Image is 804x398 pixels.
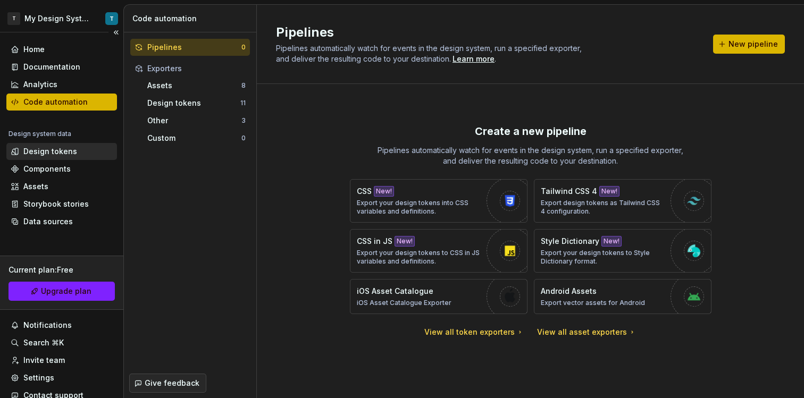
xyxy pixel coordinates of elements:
[395,236,415,247] div: New!
[6,41,117,58] a: Home
[6,352,117,369] a: Invite team
[130,39,250,56] button: Pipelines0
[6,369,117,386] a: Settings
[23,355,65,366] div: Invite team
[601,236,622,247] div: New!
[23,44,45,55] div: Home
[424,327,524,337] a: View all token exporters
[23,62,80,72] div: Documentation
[371,145,690,166] p: Pipelines automatically watch for events in the design system, run a specified exporter, and deli...
[24,13,93,24] div: My Design System
[451,55,496,63] span: .
[6,213,117,230] a: Data sources
[6,94,117,111] a: Code automation
[23,97,88,107] div: Code automation
[23,320,72,331] div: Notifications
[2,7,121,30] button: TMy Design SystemT
[276,24,700,41] h2: Pipelines
[145,378,199,388] span: Give feedback
[6,160,117,177] a: Components
[541,236,599,247] p: Style Dictionary
[541,199,665,216] p: Export design tokens as Tailwind CSS 4 configuration.
[357,236,392,247] p: CSS in JS
[241,134,246,142] div: 0
[143,77,250,94] button: Assets8
[6,178,117,195] a: Assets
[23,79,57,90] div: Analytics
[23,337,64,348] div: Search ⌘K
[713,35,785,54] button: New pipeline
[147,63,246,74] div: Exporters
[350,229,527,273] button: CSS in JSNew!Export your design tokens to CSS in JS variables and definitions.
[23,199,89,209] div: Storybook stories
[453,54,495,64] a: Learn more
[23,372,54,383] div: Settings
[537,327,636,337] a: View all asset exporters
[147,98,240,108] div: Design tokens
[475,124,587,139] p: Create a new pipeline
[374,186,394,197] div: New!
[350,179,527,223] button: CSSNew!Export your design tokens into CSS variables and definitions.
[6,196,117,213] a: Storybook stories
[147,133,241,143] div: Custom
[240,99,246,107] div: 11
[241,81,246,90] div: 8
[534,229,711,273] button: Style DictionaryNew!Export your design tokens to Style Dictionary format.
[728,39,778,49] span: New pipeline
[6,317,117,334] button: Notifications
[357,286,433,297] p: iOS Asset Catalogue
[241,116,246,125] div: 3
[108,25,123,40] button: Collapse sidebar
[7,12,20,25] div: T
[9,282,115,301] button: Upgrade plan
[6,143,117,160] a: Design tokens
[9,130,71,138] div: Design system data
[541,186,597,197] p: Tailwind CSS 4
[23,216,73,227] div: Data sources
[541,286,597,297] p: Android Assets
[357,186,372,197] p: CSS
[276,44,584,63] span: Pipelines automatically watch for events in the design system, run a specified exporter, and deli...
[23,181,48,192] div: Assets
[534,179,711,223] button: Tailwind CSS 4New!Export design tokens as Tailwind CSS 4 configuration.
[41,286,91,297] span: Upgrade plan
[241,43,246,52] div: 0
[110,14,114,23] div: T
[534,279,711,314] button: Android AssetsExport vector assets for Android
[357,199,481,216] p: Export your design tokens into CSS variables and definitions.
[132,13,252,24] div: Code automation
[6,76,117,93] a: Analytics
[147,115,241,126] div: Other
[23,164,71,174] div: Components
[147,80,241,91] div: Assets
[6,58,117,75] a: Documentation
[6,334,117,351] button: Search ⌘K
[129,374,206,393] button: Give feedback
[147,42,241,53] div: Pipelines
[541,249,665,266] p: Export your design tokens to Style Dictionary format.
[23,146,77,157] div: Design tokens
[143,130,250,147] button: Custom0
[143,95,250,112] button: Design tokens11
[599,186,619,197] div: New!
[350,279,527,314] button: iOS Asset CatalogueiOS Asset Catalogue Exporter
[357,249,481,266] p: Export your design tokens to CSS in JS variables and definitions.
[9,265,115,275] div: Current plan : Free
[143,112,250,129] button: Other3
[541,299,645,307] p: Export vector assets for Android
[357,299,451,307] p: iOS Asset Catalogue Exporter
